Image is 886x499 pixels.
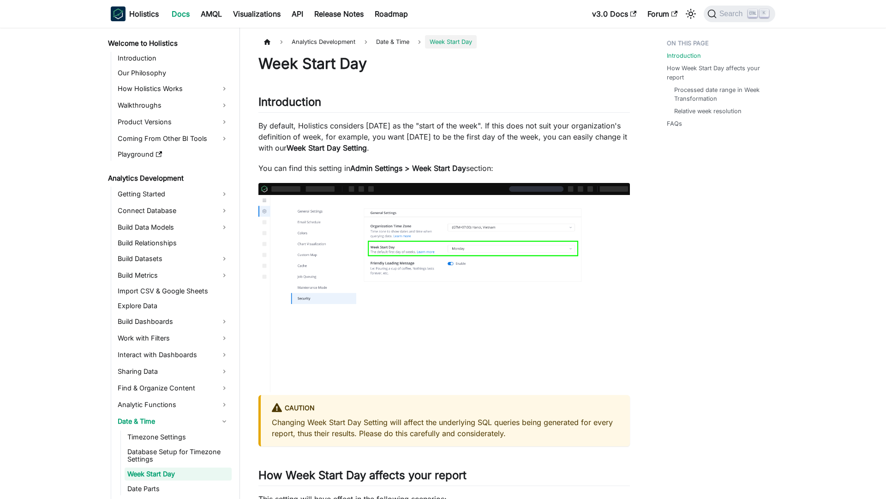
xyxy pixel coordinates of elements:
b: Holistics [129,8,159,19]
h1: Week Start Day [258,55,630,73]
a: Home page [258,35,276,49]
a: Coming From Other BI Tools [115,131,232,146]
p: By default, Holistics considers [DATE] as the "start of the week". If this does not suit your org... [258,120,630,153]
nav: Breadcrumbs [258,35,630,49]
span: Search [717,10,748,18]
a: API [286,6,309,21]
a: HolisticsHolistics [111,6,159,21]
h2: How Week Start Day affects your report [258,469,630,486]
a: Work with Filters [115,331,232,346]
a: Build Relationships [115,237,232,249]
a: Introduction [115,52,232,65]
a: Our Philosophy [115,67,232,79]
a: v3.0 Docs [587,6,642,21]
a: Import CSV & Google Sheets [115,285,232,298]
a: Relative week resolution [674,107,742,116]
a: Build Data Models [115,220,232,235]
button: Search (Ctrl+K) [704,6,775,22]
a: Roadmap [369,6,413,21]
a: How Week Start Day affects your report [667,64,770,81]
a: Walkthroughs [115,98,232,113]
a: FAQs [667,119,682,128]
a: Analytic Functions [115,397,232,412]
span: Date & Time [371,35,414,49]
button: Switch between dark and light mode (currently light mode) [683,6,698,21]
a: Visualizations [227,6,286,21]
a: Docs [166,6,195,21]
a: Find & Organize Content [115,381,232,396]
a: Date & Time [115,414,232,429]
a: How Holistics Works [115,81,232,96]
a: Explore Data [115,299,232,312]
a: Date Parts [125,482,232,495]
strong: Week Start Day Setting [287,143,367,152]
a: Introduction [667,51,701,60]
a: Week Start Day [125,468,232,481]
a: Interact with Dashboards [115,347,232,362]
a: Release Notes [309,6,369,21]
a: Build Metrics [115,268,232,283]
a: Getting Started [115,187,232,201]
h2: Introduction [258,95,630,113]
a: Connect Database [115,203,232,218]
div: caution [272,402,619,414]
a: Timezone Settings [125,431,232,444]
a: Processed date range in Week Transformation [674,85,766,103]
a: Sharing Data [115,364,232,379]
a: Welcome to Holistics [105,37,232,50]
a: Playground [115,148,232,161]
nav: Docs sidebar [102,28,240,499]
a: Analytics Development [105,172,232,185]
strong: Admin Settings > Week Start Day [350,164,466,173]
a: Build Dashboards [115,314,232,329]
span: Analytics Development [287,35,360,49]
a: Build Datasets [115,251,232,266]
span: Week Start Day [425,35,477,49]
a: Product Versions [115,115,232,129]
p: Changing Week Start Day Setting will affect the underlying SQL queries being generated for every ... [272,417,619,439]
a: AMQL [195,6,227,21]
p: You can find this setting in section: [258,163,630,174]
a: Database Setup for Timezone Settings [125,445,232,466]
kbd: K [760,9,769,18]
img: Holistics [111,6,126,21]
a: Forum [642,6,683,21]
